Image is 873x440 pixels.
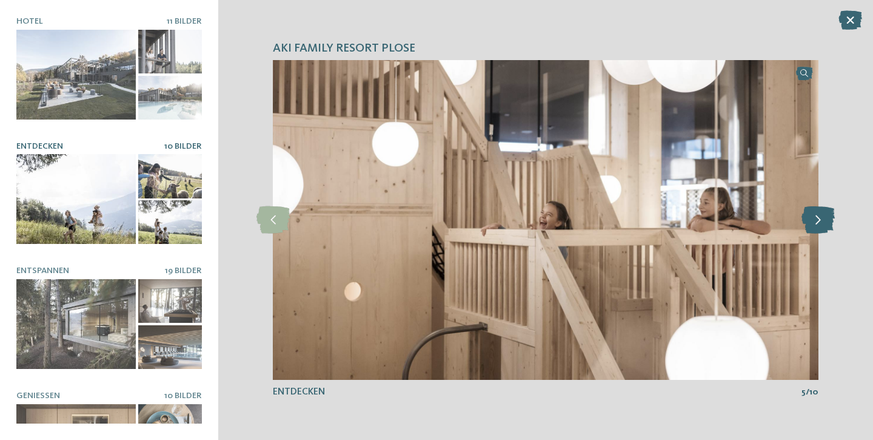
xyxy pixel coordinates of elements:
span: Genießen [16,391,60,400]
span: 19 Bilder [165,266,202,275]
span: Entspannen [16,266,69,275]
span: 10 [809,386,818,398]
span: 10 Bilder [164,391,202,400]
span: 5 [801,386,806,398]
span: 10 Bilder [164,142,202,151]
span: 11 Bilder [167,17,202,25]
img: AKI Family Resort PLOSE [273,60,818,380]
span: Hotel [16,17,43,25]
span: AKI Family Resort PLOSE [273,41,415,58]
span: / [806,386,809,398]
span: Entdecken [273,387,325,397]
span: Entdecken [16,142,63,151]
